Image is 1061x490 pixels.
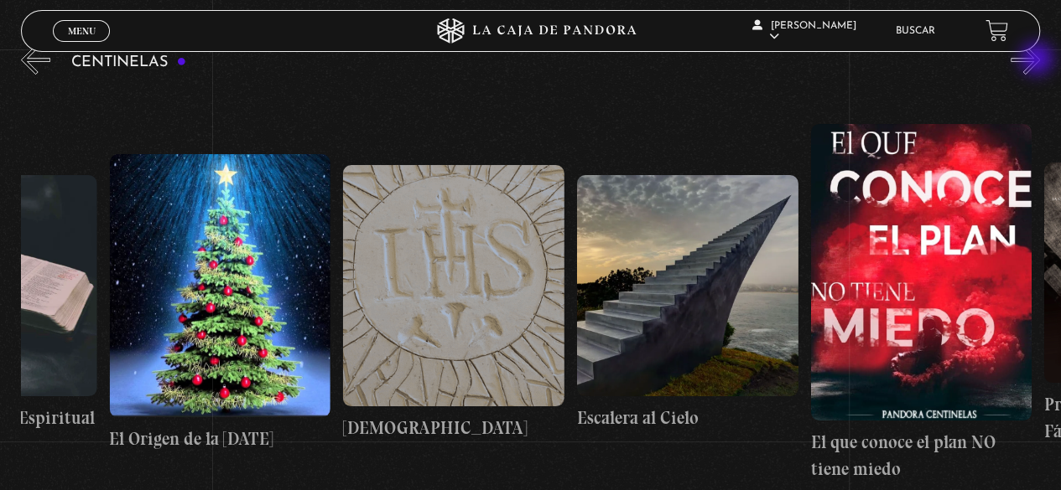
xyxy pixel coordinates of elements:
[110,426,331,452] h4: El Origen de la [DATE]
[62,39,101,51] span: Cerrar
[752,21,856,42] span: [PERSON_NAME]
[986,19,1008,42] a: View your shopping cart
[343,415,564,441] h4: [DEMOGRAPHIC_DATA]
[577,405,798,431] h4: Escalera al Cielo
[68,26,96,36] span: Menu
[21,45,50,75] button: Previous
[811,429,1032,482] h4: El que conoce el plan NO tiene miedo
[896,26,935,36] a: Buscar
[71,54,186,70] h3: Centinelas
[1011,45,1040,75] button: Next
